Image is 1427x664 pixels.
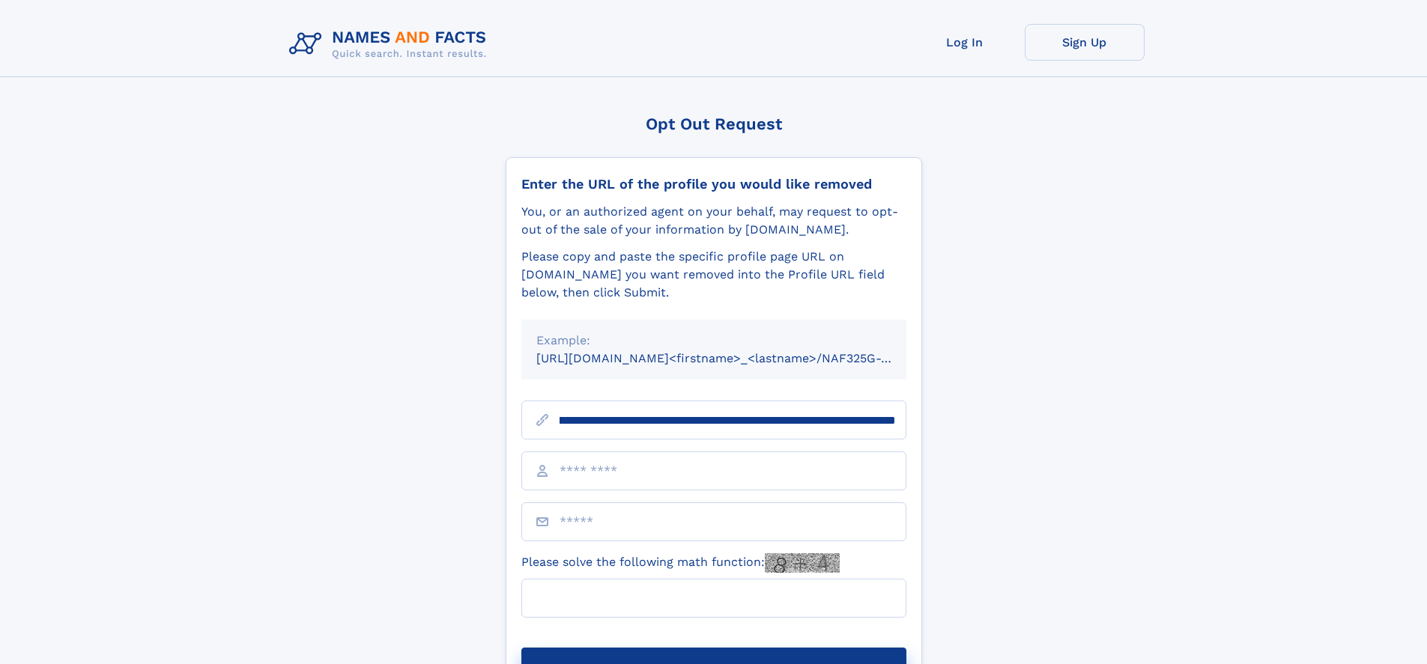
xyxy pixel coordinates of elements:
[521,176,906,192] div: Enter the URL of the profile you would like removed
[1025,24,1145,61] a: Sign Up
[283,24,499,64] img: Logo Names and Facts
[536,351,935,365] small: [URL][DOMAIN_NAME]<firstname>_<lastname>/NAF325G-xxxxxxxx
[521,203,906,239] div: You, or an authorized agent on your behalf, may request to opt-out of the sale of your informatio...
[905,24,1025,61] a: Log In
[536,332,891,350] div: Example:
[521,553,840,573] label: Please solve the following math function:
[506,115,922,133] div: Opt Out Request
[521,248,906,302] div: Please copy and paste the specific profile page URL on [DOMAIN_NAME] you want removed into the Pr...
